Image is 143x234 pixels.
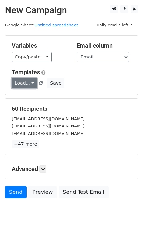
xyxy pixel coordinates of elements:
[28,186,57,198] a: Preview
[47,78,64,88] button: Save
[12,105,131,112] h5: 50 Recipients
[12,78,37,88] a: Load...
[12,42,67,49] h5: Variables
[12,124,85,128] small: [EMAIL_ADDRESS][DOMAIN_NAME]
[5,23,78,27] small: Google Sheet:
[12,116,85,121] small: [EMAIL_ADDRESS][DOMAIN_NAME]
[94,22,138,29] span: Daily emails left: 50
[5,186,27,198] a: Send
[12,131,85,136] small: [EMAIL_ADDRESS][DOMAIN_NAME]
[5,5,138,16] h2: New Campaign
[12,52,52,62] a: Copy/paste...
[34,23,78,27] a: Untitled spreadsheet
[94,23,138,27] a: Daily emails left: 50
[12,69,40,75] a: Templates
[12,165,131,173] h5: Advanced
[110,203,143,234] iframe: Chat Widget
[59,186,108,198] a: Send Test Email
[77,42,132,49] h5: Email column
[12,140,39,148] a: +47 more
